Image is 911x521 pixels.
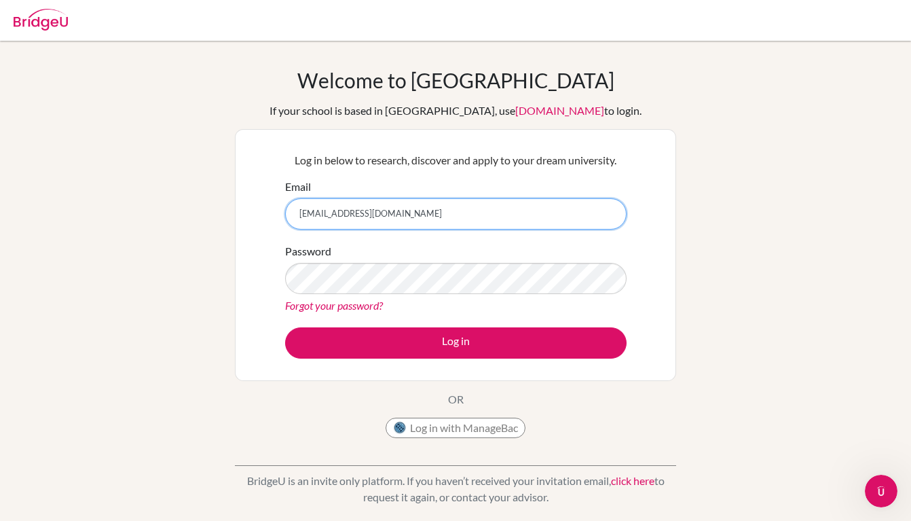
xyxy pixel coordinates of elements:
p: BridgeU is an invite only platform. If you haven’t received your invitation email, to request it ... [235,473,676,505]
a: [DOMAIN_NAME] [515,104,604,117]
img: Bridge-U [14,9,68,31]
a: click here [611,474,654,487]
button: Log in with ManageBac [386,418,525,438]
label: Email [285,179,311,195]
p: Log in below to research, discover and apply to your dream university. [285,152,627,168]
p: OR [448,391,464,408]
a: Forgot your password? [285,299,383,312]
div: If your school is based in [GEOGRAPHIC_DATA], use to login. [269,103,642,119]
h1: Welcome to [GEOGRAPHIC_DATA] [297,68,614,92]
button: Log in [285,327,627,359]
label: Password [285,243,331,259]
iframe: Intercom live chat [865,475,897,507]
